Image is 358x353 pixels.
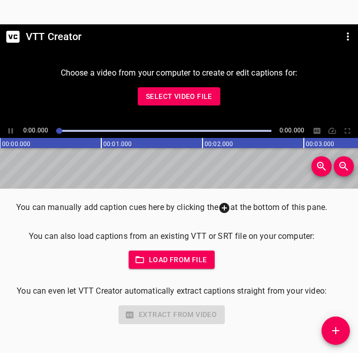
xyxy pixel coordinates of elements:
[341,124,354,137] div: Toggle Full Screen
[322,316,350,345] button: Add Cue
[310,124,324,137] div: Hide/Show Captions
[16,305,327,324] div: Select a video in the pane to the left to use this feature
[16,201,327,214] p: You can manually add caption cues here by clicking the at the bottom of this pane.
[205,140,233,148] text: 00:02.000
[23,127,48,134] span: Current Time
[129,251,215,269] button: Load from file
[311,156,332,176] button: Zoom In
[16,230,327,242] p: You can also load captions from an existing VTT or SRT file on your computer:
[26,28,336,45] h6: VTT Creator
[138,87,220,106] button: Select Video File
[16,285,327,297] p: You can even let VTT Creator automatically extract captions straight from your video:
[334,156,354,176] button: Zoom Out
[56,130,271,132] div: Play progress
[61,67,298,79] p: Choose a video from your computer to create or edit captions for:
[103,140,132,148] text: 00:01.000
[280,127,304,134] span: Video Duration
[326,124,339,137] div: Playback Speed
[146,90,212,103] span: Select Video File
[137,254,207,266] span: Load from file
[2,140,30,148] text: 00:00.000
[306,140,334,148] text: 00:03.000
